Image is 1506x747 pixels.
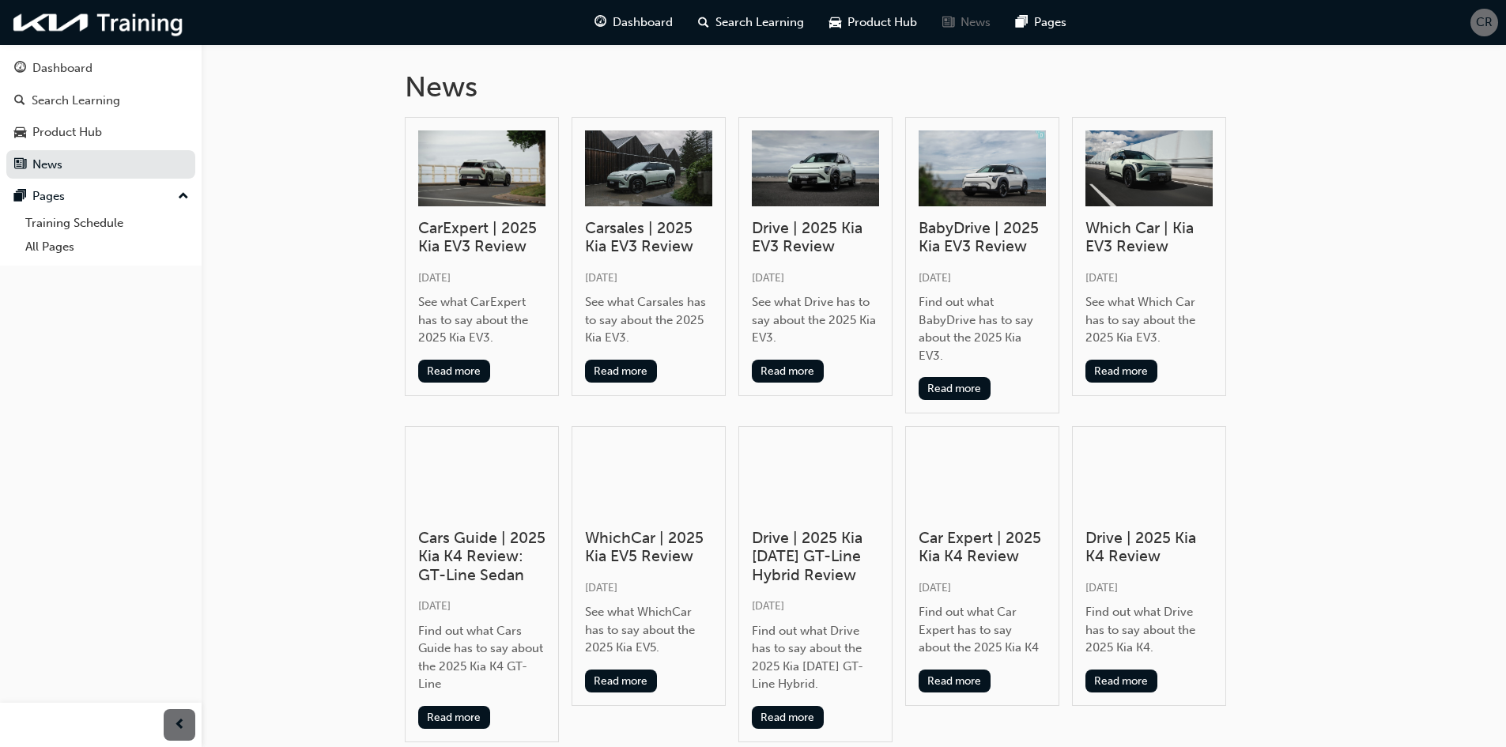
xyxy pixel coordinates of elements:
h3: Carsales | 2025 Kia EV3 Review [585,219,712,256]
div: See what Which Car has to say about the 2025 Kia EV3. [1085,293,1213,347]
a: news-iconNews [930,6,1003,39]
a: News [6,150,195,179]
button: Read more [919,377,991,400]
button: Read more [585,670,657,692]
span: [DATE] [1085,581,1118,594]
h3: Drive | 2025 Kia EV3 Review [752,219,879,256]
span: [DATE] [919,581,951,594]
a: Car Expert | 2025 Kia K4 Review[DATE]Find out what Car Expert has to say about the 2025 Kia K4Rea... [905,426,1059,705]
div: See what CarExpert has to say about the 2025 Kia EV3. [418,293,545,347]
button: Read more [418,706,490,729]
span: [DATE] [585,581,617,594]
a: Dashboard [6,54,195,83]
span: [DATE] [1085,271,1118,285]
span: Dashboard [613,13,673,32]
div: Find out what Car Expert has to say about the 2025 Kia K4 [919,603,1046,657]
span: [DATE] [585,271,617,285]
span: [DATE] [418,599,451,613]
button: Read more [752,360,824,383]
span: [DATE] [752,271,784,285]
img: kia-training [8,6,190,39]
span: [DATE] [752,599,784,613]
span: up-icon [178,187,189,207]
h3: Drive | 2025 Kia [DATE] GT-Line Hybrid Review [752,529,879,584]
a: Training Schedule [19,211,195,236]
a: Which Car | Kia EV3 Review[DATE]See what Which Car has to say about the 2025 Kia EV3.Read more [1072,117,1226,396]
a: Drive | 2025 Kia EV3 Review[DATE]See what Drive has to say about the 2025 Kia EV3.Read more [738,117,893,396]
div: Find out what Drive has to say about the 2025 Kia K4. [1085,603,1213,657]
a: Search Learning [6,86,195,115]
div: Dashboard [32,59,92,77]
button: CR [1470,9,1498,36]
button: Read more [919,670,991,692]
div: See what WhichCar has to say about the 2025 Kia EV5. [585,603,712,657]
a: Drive | 2025 Kia K4 Review[DATE]Find out what Drive has to say about the 2025 Kia K4.Read more [1072,426,1226,705]
div: See what Carsales has to say about the 2025 Kia EV3. [585,293,712,347]
a: Product Hub [6,118,195,147]
span: guage-icon [14,62,26,76]
a: Cars Guide | 2025 Kia K4 Review: GT-Line Sedan[DATE]Find out what Cars Guide has to say about the... [405,426,559,741]
a: search-iconSearch Learning [685,6,817,39]
span: [DATE] [919,271,951,285]
button: DashboardSearch LearningProduct HubNews [6,51,195,182]
a: All Pages [19,235,195,259]
button: Read more [418,360,490,383]
button: Pages [6,182,195,211]
a: WhichCar | 2025 Kia EV5 Review[DATE]See what WhichCar has to say about the 2025 Kia EV5.Read more [572,426,726,705]
div: Find out what Drive has to say about the 2025 Kia [DATE] GT-Line Hybrid. [752,622,879,693]
h3: Cars Guide | 2025 Kia K4 Review: GT-Line Sedan [418,529,545,584]
span: CR [1476,13,1493,32]
div: Search Learning [32,92,120,110]
h3: WhichCar | 2025 Kia EV5 Review [585,529,712,566]
span: news-icon [14,158,26,172]
button: Read more [1085,670,1157,692]
a: BabyDrive | 2025 Kia EV3 Review[DATE]Find out what BabyDrive has to say about the 2025 Kia EV3.Re... [905,117,1059,414]
a: pages-iconPages [1003,6,1079,39]
button: Read more [585,360,657,383]
a: Drive | 2025 Kia [DATE] GT-Line Hybrid Review[DATE]Find out what Drive has to say about the 2025 ... [738,426,893,741]
span: Product Hub [847,13,917,32]
button: Read more [752,706,824,729]
h3: CarExpert | 2025 Kia EV3 Review [418,219,545,256]
span: [DATE] [418,271,451,285]
div: See what Drive has to say about the 2025 Kia EV3. [752,293,879,347]
span: Search Learning [715,13,804,32]
div: Find out what BabyDrive has to say about the 2025 Kia EV3. [919,293,1046,364]
span: news-icon [942,13,954,32]
span: car-icon [14,126,26,140]
span: Pages [1034,13,1066,32]
button: Read more [1085,360,1157,383]
div: Find out what Cars Guide has to say about the 2025 Kia K4 GT-Line [418,622,545,693]
div: Pages [32,187,65,206]
span: pages-icon [1016,13,1028,32]
span: pages-icon [14,190,26,204]
span: car-icon [829,13,841,32]
div: Product Hub [32,123,102,141]
h3: Drive | 2025 Kia K4 Review [1085,529,1213,566]
h3: BabyDrive | 2025 Kia EV3 Review [919,219,1046,256]
span: prev-icon [174,715,186,735]
a: Carsales | 2025 Kia EV3 Review[DATE]See what Carsales has to say about the 2025 Kia EV3.Read more [572,117,726,396]
h3: Car Expert | 2025 Kia K4 Review [919,529,1046,566]
span: News [961,13,991,32]
a: car-iconProduct Hub [817,6,930,39]
span: search-icon [698,13,709,32]
span: guage-icon [594,13,606,32]
h1: News [405,70,1303,104]
h3: Which Car | Kia EV3 Review [1085,219,1213,256]
a: guage-iconDashboard [582,6,685,39]
a: CarExpert | 2025 Kia EV3 Review[DATE]See what CarExpert has to say about the 2025 Kia EV3.Read more [405,117,559,396]
span: search-icon [14,94,25,108]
